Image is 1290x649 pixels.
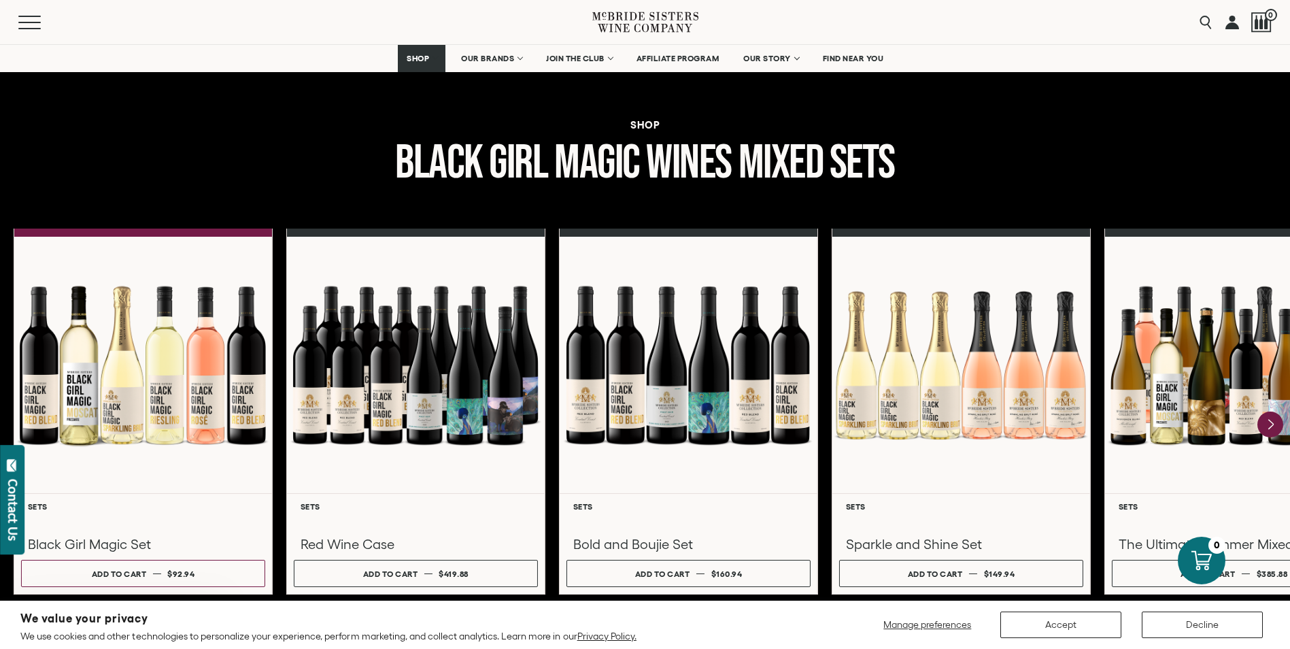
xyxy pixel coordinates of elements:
[28,502,258,511] h6: Sets
[537,45,621,72] a: JOIN THE CLUB
[14,229,273,595] a: Black Girl Magic Set Sets Black Girl Magic Set Add to cart $92.94
[846,502,1076,511] h6: Sets
[823,54,884,63] span: FIND NEAR YOU
[28,535,258,553] h3: Black Girl Magic Set
[1265,9,1277,21] span: 0
[734,45,807,72] a: OUR STORY
[883,619,971,630] span: Manage preferences
[814,45,893,72] a: FIND NEAR YOU
[646,135,732,192] span: wines
[18,16,67,29] button: Mobile Menu Trigger
[167,569,194,578] span: $92.94
[739,135,824,192] span: Mixed
[908,564,963,584] div: Add to cart
[1208,537,1225,554] div: 0
[461,54,514,63] span: OUR BRANDS
[301,535,531,553] h3: Red Wine Case
[875,612,980,638] button: Manage preferences
[20,630,636,642] p: We use cookies and other technologies to personalize your experience, perform marketing, and coll...
[635,564,690,584] div: Add to cart
[407,54,430,63] span: SHOP
[577,631,636,642] a: Privacy Policy.
[566,560,811,587] button: Add to cart $160.94
[294,560,538,587] button: Add to cart $419.88
[830,135,895,192] span: Sets
[301,502,531,511] h6: Sets
[92,564,147,584] div: Add to cart
[573,535,804,553] h3: Bold and Boujie Set
[452,45,530,72] a: OUR BRANDS
[743,54,791,63] span: OUR STORY
[398,45,445,72] a: SHOP
[846,535,1076,553] h3: Sparkle and Shine Set
[6,479,20,541] div: Contact Us
[20,613,636,625] h2: We value your privacy
[628,45,728,72] a: AFFILIATE PROGRAM
[711,569,743,578] span: $160.94
[1000,612,1121,638] button: Accept
[1181,564,1236,584] div: Add to cart
[554,135,640,192] span: magic
[286,229,545,595] a: Red Wine Case Sets Red Wine Case Add to cart $419.88
[573,502,804,511] h6: Sets
[546,54,605,63] span: JOIN THE CLUB
[1142,612,1263,638] button: Decline
[363,564,418,584] div: Add to cart
[832,229,1091,595] a: Sparkling and Shine Sparkling Set Sets Sparkle and Shine Set Add to cart $149.94
[636,54,719,63] span: AFFILIATE PROGRAM
[1257,412,1283,437] button: Next
[984,569,1015,578] span: $149.94
[839,560,1083,587] button: Add to cart $149.94
[21,560,265,587] button: Add to cart $92.94
[1257,569,1288,578] span: $385.88
[559,229,818,595] a: Bold & Boujie Red Wine Set Sets Bold and Boujie Set Add to cart $160.94
[489,135,547,192] span: girl
[395,135,483,192] span: black
[439,569,469,578] span: $419.88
